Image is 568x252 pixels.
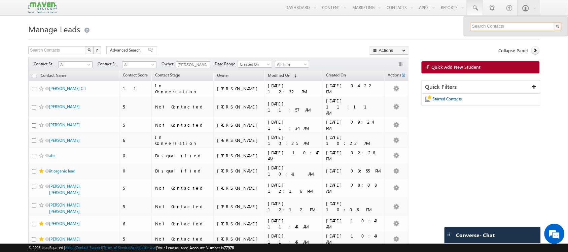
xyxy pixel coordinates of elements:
div: Not Contacted [155,221,210,227]
span: Actions [385,71,401,80]
span: Contact Stage [34,61,58,67]
span: ? [96,47,99,53]
span: Starred Contacts [433,96,462,101]
div: [DATE] 04:22 PM [326,83,382,95]
div: 5 [123,236,148,242]
span: Contact Source [98,61,122,67]
div: [DATE] 10:08 PM [326,200,382,213]
div: [DATE] 10:43 AM [326,233,382,245]
span: Date Range [215,61,238,67]
a: [PERSON_NAME] [PERSON_NAME] [49,202,80,214]
div: [DATE] 11:34 AM [268,119,320,131]
input: Search Contacts [470,22,562,30]
div: Not Contacted [155,203,210,210]
div: 0 [123,153,148,159]
div: In Conversation [155,134,210,146]
span: Owner [162,61,176,67]
div: Not Contacted [155,104,210,110]
a: [PERSON_NAME] [49,221,80,226]
span: All Time [275,61,307,67]
div: [DATE] 11:45 AM [268,218,320,230]
div: [PERSON_NAME] [217,221,261,227]
span: Advanced Search [110,47,143,53]
a: [PERSON_NAME]. [PERSON_NAME] [49,184,81,195]
div: [DATE] 11:57 AM [268,101,320,113]
span: Converse - Chat [456,232,495,238]
a: [PERSON_NAME] [49,237,80,242]
div: [DATE] 10:25 AM [268,134,320,146]
div: 5 [123,203,148,210]
span: Contact Score [123,72,148,77]
img: Custom Logo [28,2,57,13]
div: 6 [123,137,148,143]
span: Modified On [268,73,290,78]
div: [DATE] 12:12 PM [268,200,320,213]
div: [DATE] 09:24 PM [326,119,382,131]
span: Created On [238,61,270,67]
a: [PERSON_NAME] [49,104,80,109]
a: iit organic lead [49,168,75,174]
input: Type to Search [176,61,210,68]
div: Not Contacted [155,185,210,191]
a: All [122,61,156,68]
a: Contact Support [76,245,102,250]
a: Contact Name [37,72,70,81]
div: 11 [123,86,148,92]
a: All [58,61,93,68]
span: Manage Leads [28,24,80,34]
a: Show All Items [201,62,210,68]
div: [PERSON_NAME] [217,185,261,191]
div: [PERSON_NAME] [217,86,261,92]
span: All [122,62,154,68]
a: [PERSON_NAME] C T [49,86,86,91]
div: [DATE] 12:16 PM [268,182,320,194]
button: ? [93,46,101,54]
a: [PERSON_NAME] [49,138,80,143]
div: 0 [123,168,148,174]
span: 77978 [224,245,234,250]
a: Acceptable Use [131,245,156,250]
div: [PERSON_NAME] [217,236,261,242]
span: Created On [326,72,346,77]
div: [DATE] 08:08 AM [326,182,382,194]
div: 6 [123,221,148,227]
div: [DATE] 10:42 AM [326,218,382,230]
span: Contact Stage [155,72,180,77]
div: [PERSON_NAME] [217,203,261,210]
a: All Time [275,61,309,68]
div: [DATE] 02:28 PM [326,150,382,162]
div: Disqualified [155,168,210,174]
a: Quick Add New Student [422,61,540,73]
a: Created On [323,71,350,80]
a: About [65,245,75,250]
div: 5 [123,122,148,128]
span: Owner [217,73,229,78]
div: [PERSON_NAME] [217,153,261,159]
div: [PERSON_NAME] [217,137,261,143]
div: [DATE] 10:22 AM [326,134,382,146]
div: [DATE] 10:41 AM [268,165,320,177]
div: Not Contacted [155,122,210,128]
span: Quick Add New Student [432,64,481,70]
div: 5 [123,185,148,191]
input: Check all records [32,74,36,78]
a: Created On [238,61,272,68]
div: [PERSON_NAME] [217,168,261,174]
div: [PERSON_NAME] [217,104,261,110]
div: 5 [123,104,148,110]
div: In Conversation [155,83,210,95]
span: Collapse Panel [499,48,528,54]
div: Disqualified [155,153,210,159]
div: Quick Filters [422,81,540,94]
a: abc [49,153,56,158]
span: Your Leadsquared Account Number is [157,245,234,250]
div: Not Contacted [155,236,210,242]
a: Terms of Service [103,245,130,250]
div: [DATE] 10:47 AM [268,150,320,162]
a: Modified On (sorted descending) [264,71,300,80]
button: Actions [370,46,409,55]
a: [PERSON_NAME] [49,122,80,127]
img: carter-drag [446,232,452,237]
span: (sorted descending) [291,73,297,78]
span: © 2025 LeadSquared | | | | | [28,245,234,251]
